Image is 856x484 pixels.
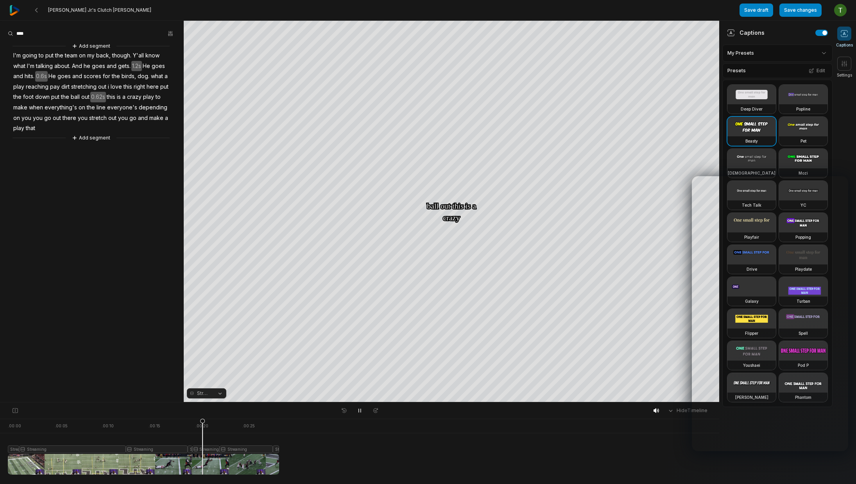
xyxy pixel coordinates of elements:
[796,106,810,112] h3: Popline
[96,102,106,113] span: line
[54,61,71,71] span: about.
[83,71,102,82] span: scores
[77,113,88,123] span: you
[86,102,96,113] span: the
[13,102,28,113] span: make
[727,29,765,37] div: Captions
[32,113,43,123] span: you
[164,71,168,82] span: a
[122,92,126,102] span: a
[836,27,853,48] button: Captions
[28,102,44,113] span: when
[779,4,822,17] button: Save changes
[740,4,773,17] button: Save draft
[64,50,78,61] span: team
[13,92,22,102] span: the
[111,50,132,61] span: though.
[95,50,111,61] span: back,
[692,176,848,451] iframe: Intercom live chat
[799,170,808,176] h3: Mozi
[88,113,107,123] span: stretch
[48,7,151,13] span: [PERSON_NAME] Jr.'s Clutch [PERSON_NAME]
[70,42,112,50] button: Add segment
[106,92,116,102] span: this
[90,92,106,102] span: 0.62s
[837,57,852,78] button: Settings
[836,42,853,48] span: Captions
[164,113,169,123] span: a
[107,113,117,123] span: out
[151,61,166,71] span: goes
[13,82,25,92] span: play
[149,113,164,123] span: make
[13,71,24,82] span: and
[142,92,155,102] span: play
[25,123,36,134] span: that
[106,102,138,113] span: everyone's
[117,61,131,71] span: gets.
[132,50,145,61] span: Y'all
[800,138,806,144] h3: Pet
[48,71,57,82] span: He
[745,138,758,144] h3: Beasty
[97,82,107,92] span: out
[26,61,35,71] span: I'm
[35,61,54,71] span: talking
[722,45,833,62] div: My Presets
[13,61,26,71] span: what
[91,61,106,71] span: goes
[129,113,137,123] span: go
[57,71,72,82] span: goes
[121,71,137,82] span: birds,
[829,457,848,476] iframe: Intercom live chat
[13,123,25,134] span: play
[155,92,161,102] span: to
[83,61,91,71] span: he
[806,66,827,76] button: Edit
[62,113,77,123] span: there
[54,50,64,61] span: the
[52,113,62,123] span: out
[110,82,123,92] span: love
[71,61,83,71] span: And
[197,390,211,397] span: Streaming
[44,102,78,113] span: everything's
[60,92,70,102] span: the
[81,92,90,102] span: out
[106,61,117,71] span: and
[34,92,50,102] span: down
[146,82,159,92] span: here
[50,92,60,102] span: put
[102,71,111,82] span: for
[137,71,150,82] span: dog.
[21,113,32,123] span: you
[21,50,38,61] span: going
[117,113,129,123] span: you
[728,170,775,176] h3: [DEMOGRAPHIC_DATA]
[837,72,852,78] span: Settings
[43,113,52,123] span: go
[86,50,95,61] span: my
[35,71,48,82] span: 0.6s
[741,106,763,112] h3: Deep Diver
[78,50,86,61] span: on
[13,113,21,123] span: on
[61,82,70,92] span: dirt
[22,92,34,102] span: foot
[38,50,45,61] span: to
[45,50,54,61] span: put
[142,61,151,71] span: He
[72,71,83,82] span: and
[78,102,86,113] span: on
[70,134,112,142] button: Add segment
[145,50,160,61] span: know
[126,92,142,102] span: crazy
[24,71,35,82] span: hits.
[133,82,146,92] span: right
[665,405,710,416] button: HideTimeline
[137,113,149,123] span: and
[159,82,169,92] span: put
[49,82,61,92] span: pay
[107,82,110,92] span: i
[111,71,121,82] span: the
